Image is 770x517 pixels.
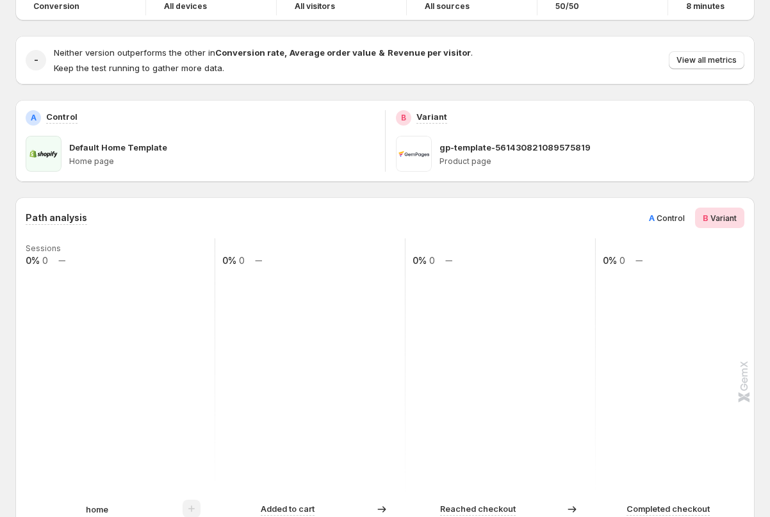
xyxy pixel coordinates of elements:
[439,156,745,167] p: Product page
[54,63,224,73] span: Keep the test running to gather more data.
[649,213,655,223] span: A
[34,54,38,67] h2: -
[686,1,725,12] span: 8 minutes
[46,110,78,123] p: Control
[215,47,284,58] strong: Conversion rate
[413,255,427,266] text: 0%
[657,213,685,223] span: Control
[396,136,432,172] img: gp-template-561430821089575819
[164,1,207,12] h4: All devices
[388,47,471,58] strong: Revenue per visitor
[703,213,709,223] span: B
[401,113,406,123] h2: B
[555,1,579,12] span: 50/50
[416,110,447,123] p: Variant
[42,255,48,266] text: 0
[239,255,245,266] text: 0
[669,51,744,69] button: View all metrics
[627,502,710,515] p: Completed checkout
[26,136,61,172] img: Default Home Template
[26,211,87,224] h3: Path analysis
[54,47,473,58] span: Neither version outperforms the other in .
[439,141,591,154] p: gp-template-561430821089575819
[710,213,737,223] span: Variant
[284,47,287,58] strong: ,
[69,156,375,167] p: Home page
[676,55,737,65] span: View all metrics
[295,1,335,12] h4: All visitors
[429,255,435,266] text: 0
[33,1,79,12] span: Conversion
[26,255,40,266] text: 0%
[69,141,167,154] p: Default Home Template
[379,47,385,58] strong: &
[603,255,617,266] text: 0%
[290,47,376,58] strong: Average order value
[222,255,236,266] text: 0%
[440,502,516,515] p: Reached checkout
[86,503,108,516] p: home
[619,255,625,266] text: 0
[31,113,37,123] h2: A
[425,1,470,12] h4: All sources
[261,502,315,515] p: Added to cart
[26,243,61,253] text: Sessions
